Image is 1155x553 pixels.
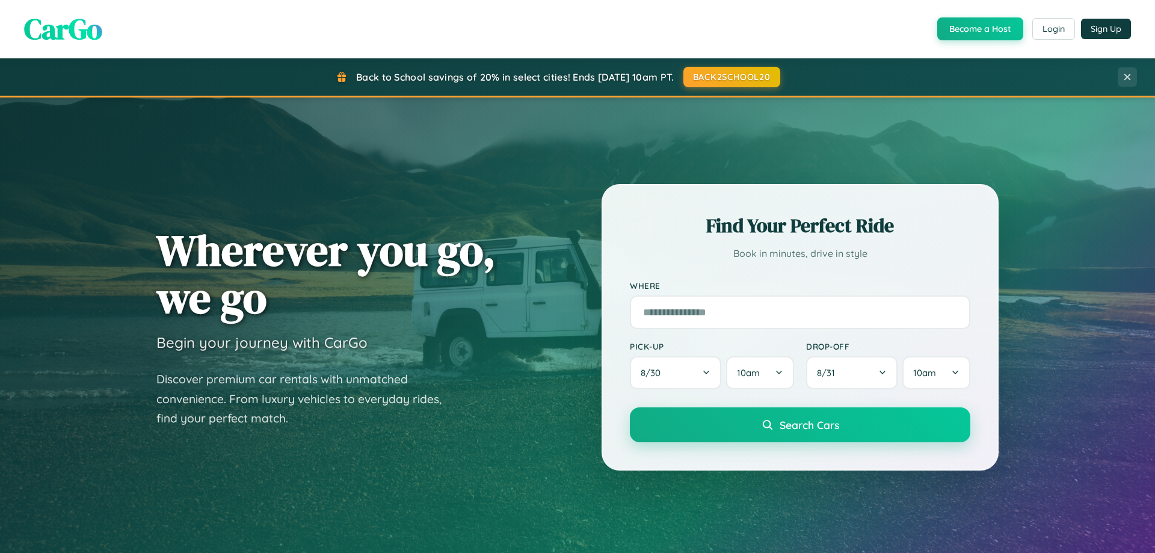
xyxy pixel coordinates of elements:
button: BACK2SCHOOL20 [683,67,780,87]
span: 8 / 30 [641,367,667,378]
span: 10am [913,367,936,378]
h2: Find Your Perfect Ride [630,212,970,239]
label: Pick-up [630,341,794,351]
span: 10am [737,367,760,378]
button: 10am [726,356,794,389]
span: CarGo [24,9,102,49]
h3: Begin your journey with CarGo [156,333,368,351]
button: 8/31 [806,356,898,389]
span: Search Cars [780,418,839,431]
p: Book in minutes, drive in style [630,245,970,262]
button: Become a Host [937,17,1023,40]
span: Back to School savings of 20% in select cities! Ends [DATE] 10am PT. [356,71,674,83]
label: Where [630,280,970,291]
label: Drop-off [806,341,970,351]
button: Search Cars [630,407,970,442]
h1: Wherever you go, we go [156,226,496,321]
p: Discover premium car rentals with unmatched convenience. From luxury vehicles to everyday rides, ... [156,369,457,428]
span: 8 / 31 [817,367,841,378]
button: 8/30 [630,356,721,389]
button: 10am [902,356,970,389]
button: Sign Up [1081,19,1131,39]
button: Login [1032,18,1075,40]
